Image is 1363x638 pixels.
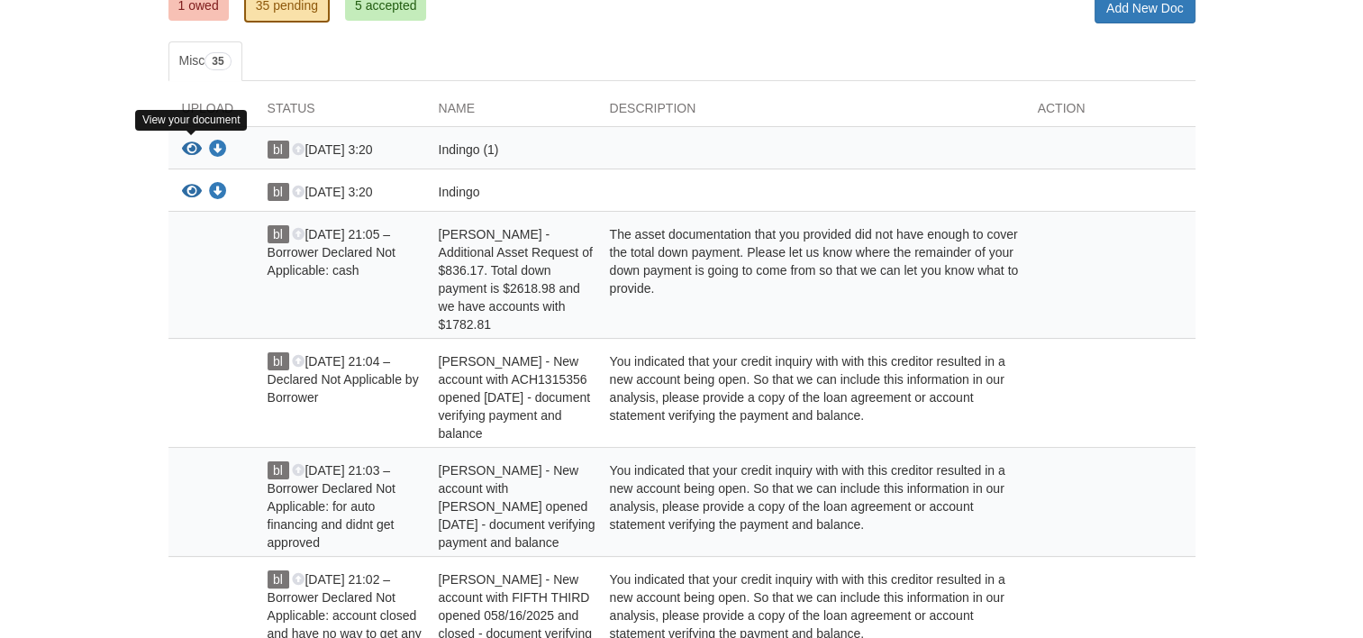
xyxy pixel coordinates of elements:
[209,186,227,200] a: Download Indingo
[292,185,372,199] span: [DATE] 3:20
[439,227,593,332] span: [PERSON_NAME] - Additional Asset Request of $836.17. Total down payment is $2618.98 and we have a...
[168,41,242,81] a: Misc
[439,354,591,441] span: [PERSON_NAME] - New account with ACH1315356 opened [DATE] - document verifying payment and balance
[204,52,231,70] span: 35
[268,225,289,243] span: bl
[268,352,289,370] span: bl
[596,225,1024,333] div: The asset documentation that you provided did not have enough to cover the total down payment. Pl...
[596,461,1024,551] div: You indicated that your credit inquiry with with this creditor resulted in a new account being op...
[596,99,1024,126] div: Description
[168,99,254,126] div: Upload
[209,143,227,158] a: Download Indingo (1)
[268,463,395,550] span: [DATE] 21:03 – Borrower Declared Not Applicable: for auto financing and didnt get approved
[268,461,289,479] span: bl
[425,99,596,126] div: Name
[439,142,499,157] span: Indingo (1)
[268,570,289,588] span: bl
[1024,99,1195,126] div: Action
[182,141,202,159] button: View Indingo (1)
[596,352,1024,442] div: You indicated that your credit inquiry with with this creditor resulted in a new account being op...
[439,185,480,199] span: Indingo
[182,183,202,202] button: View Indingo
[135,110,248,131] div: View your document
[268,354,419,405] span: [DATE] 21:04 – Declared Not Applicable by Borrower
[268,141,289,159] span: bl
[268,227,395,278] span: [DATE] 21:05 – Borrower Declared Not Applicable: cash
[292,142,372,157] span: [DATE] 3:20
[439,463,595,550] span: [PERSON_NAME] - New account with [PERSON_NAME] opened [DATE] - document verifying payment and bal...
[254,99,425,126] div: Status
[268,183,289,201] span: bl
